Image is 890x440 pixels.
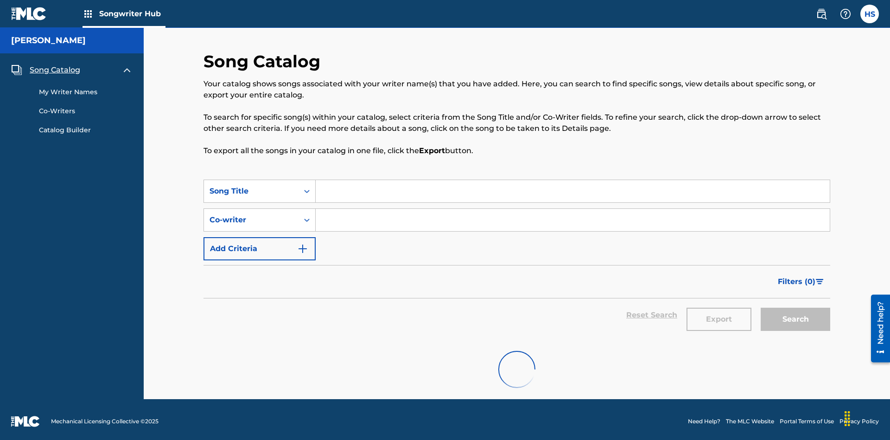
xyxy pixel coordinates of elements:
[11,65,22,76] img: Song Catalog
[836,5,855,23] div: Help
[11,35,86,46] h5: Toby Songwriter
[491,343,542,395] img: preloader
[11,65,80,76] a: Song CatalogSong Catalog
[772,270,830,293] button: Filters (0)
[83,8,94,19] img: Top Rightsholders
[121,65,133,76] img: expand
[11,416,40,427] img: logo
[840,8,851,19] img: help
[99,8,165,19] span: Songwriter Hub
[203,145,830,156] p: To export all the songs in your catalog in one file, click the button.
[203,112,830,134] p: To search for specific song(s) within your catalog, select criteria from the Song Title and/or Co...
[203,237,316,260] button: Add Criteria
[210,186,293,197] div: Song Title
[816,279,824,285] img: filter
[11,7,47,20] img: MLC Logo
[39,106,133,116] a: Co-Writers
[203,51,325,72] h2: Song Catalog
[864,291,890,367] iframe: Resource Center
[419,146,445,155] strong: Export
[780,417,834,426] a: Portal Terms of Use
[839,417,879,426] a: Privacy Policy
[778,276,815,287] span: Filters ( 0 )
[844,395,890,440] iframe: Chat Widget
[812,5,831,23] a: Public Search
[860,5,879,23] div: User Menu
[39,87,133,97] a: My Writer Names
[203,78,830,101] p: Your catalog shows songs associated with your writer name(s) that you have added. Here, you can s...
[30,65,80,76] span: Song Catalog
[726,417,774,426] a: The MLC Website
[688,417,720,426] a: Need Help?
[840,405,855,433] div: Drag
[816,8,827,19] img: search
[51,417,159,426] span: Mechanical Licensing Collective © 2025
[203,180,830,340] form: Search Form
[39,125,133,135] a: Catalog Builder
[297,243,308,254] img: 9d2ae6d4665cec9f34b9.svg
[210,214,293,226] div: Co-writer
